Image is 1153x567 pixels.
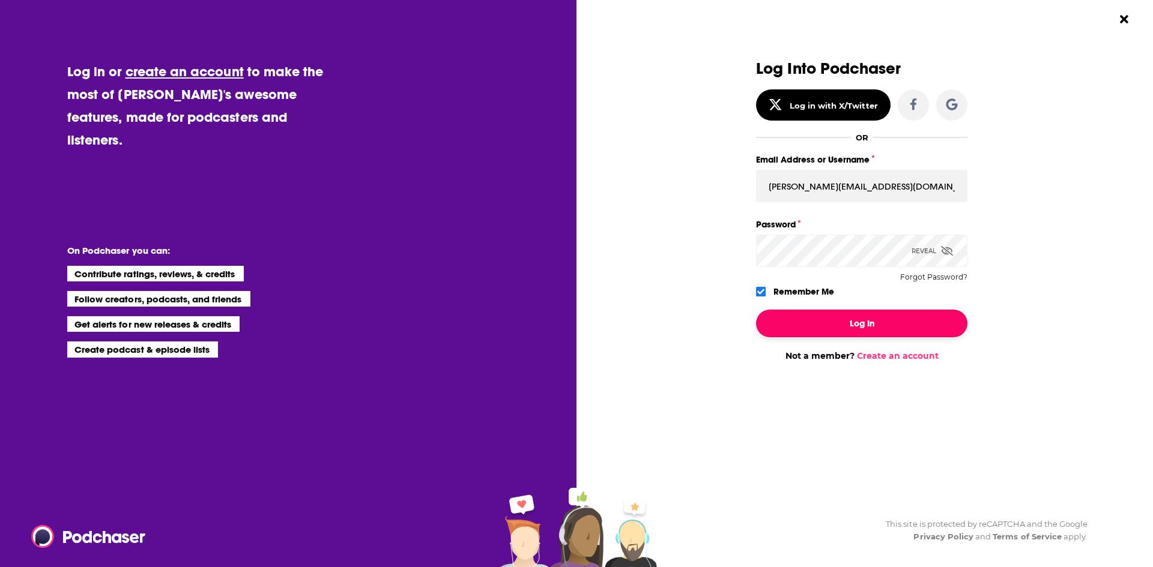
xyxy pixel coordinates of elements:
div: Not a member? [756,350,967,361]
a: Terms of Service [993,532,1062,541]
a: Podchaser - Follow, Share and Rate Podcasts [31,525,137,548]
li: Get alerts for new releases & credits [67,316,240,332]
img: Podchaser - Follow, Share and Rate Podcasts [31,525,147,548]
button: Log In [756,310,967,337]
label: Remember Me [773,284,834,299]
div: OR [856,133,868,142]
a: create an account [126,63,244,80]
li: Follow creators, podcasts, and friends [67,291,250,307]
a: Create an account [857,350,939,361]
li: Contribute ratings, reviews, & credits [67,266,244,281]
li: On Podchaser you can: [67,245,307,256]
button: Log in with X/Twitter [756,89,891,121]
button: Close Button [1113,8,1136,31]
div: Log in with X/Twitter [790,101,878,110]
button: Forgot Password? [900,273,967,281]
div: This site is protected by reCAPTCHA and the Google and apply. [876,518,1088,543]
a: Privacy Policy [913,532,973,541]
div: Reveal [912,235,953,267]
input: Email Address or Username [756,170,967,202]
h3: Log Into Podchaser [756,60,967,77]
li: Create podcast & episode lists [67,341,218,357]
label: Email Address or Username [756,152,967,167]
label: Password [756,217,967,232]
